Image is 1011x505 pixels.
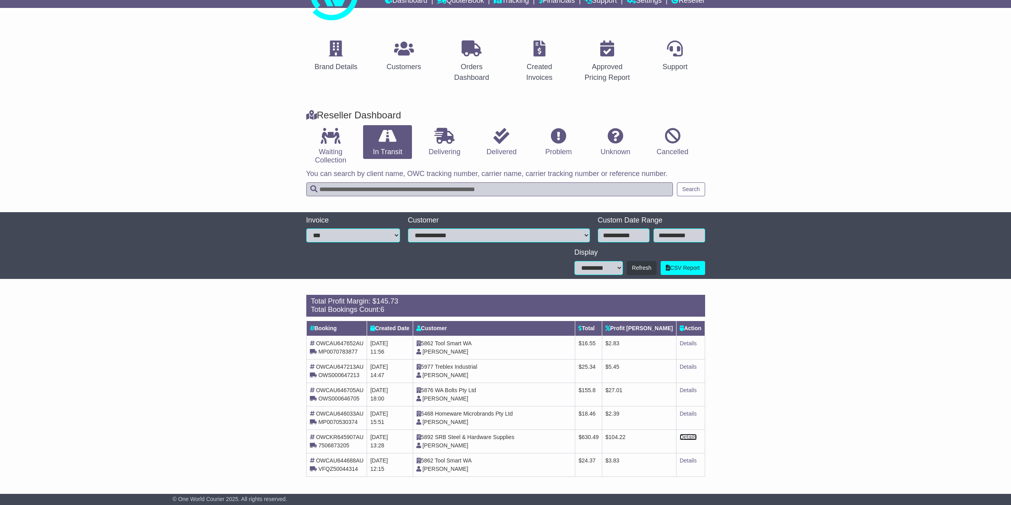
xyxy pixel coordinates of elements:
[602,406,677,430] td: $
[370,364,388,370] span: [DATE]
[582,387,595,393] span: 155.8
[602,453,677,476] td: $
[413,321,575,336] th: Customer
[422,348,468,355] span: [PERSON_NAME]
[302,110,709,121] div: Reseller Dashboard
[420,125,469,159] a: Delivering
[477,125,526,159] a: Delivered
[421,340,433,346] span: 5862
[609,387,622,393] span: 27.01
[602,430,677,453] td: $
[575,383,602,406] td: $
[318,466,358,472] span: VFQZ50044314
[435,457,472,464] span: Tool Smart WA
[609,410,619,417] span: 2.39
[421,457,433,464] span: 5862
[370,419,384,425] span: 15:51
[422,442,468,449] span: [PERSON_NAME]
[435,340,472,346] span: Tool Smart WA
[370,387,388,393] span: [DATE]
[680,434,697,440] a: Details
[591,125,640,159] a: Unknown
[680,364,697,370] a: Details
[421,364,433,370] span: 5977
[575,359,602,383] td: $
[435,410,513,417] span: Homeware Microbrands Pty Ltd
[648,125,697,159] a: Cancelled
[315,62,358,72] div: Brand Details
[575,406,602,430] td: $
[663,62,688,72] div: Support
[316,340,363,346] span: OWCAU647652AU
[677,182,705,196] button: Search
[680,387,697,393] a: Details
[627,261,657,275] button: Refresh
[510,38,570,86] a: Created Invoices
[676,321,705,336] th: Action
[609,340,619,346] span: 2.83
[609,364,619,370] span: 5.45
[381,38,426,75] a: Customers
[306,321,367,336] th: Booking
[515,62,564,83] div: Created Invoices
[582,62,632,83] div: Approved Pricing Report
[435,387,476,393] span: WA Bolts Pty Ltd
[370,434,388,440] span: [DATE]
[316,457,363,464] span: OWCAU644688AU
[680,340,697,346] a: Details
[602,383,677,406] td: $
[574,248,705,257] div: Display
[435,434,514,440] span: SRB Steel & Hardware Supplies
[422,395,468,402] span: [PERSON_NAME]
[575,453,602,476] td: $
[370,466,384,472] span: 12:15
[422,419,468,425] span: [PERSON_NAME]
[582,364,595,370] span: 25.34
[447,62,497,83] div: Orders Dashboard
[370,442,384,449] span: 13:28
[602,321,677,336] th: Profit [PERSON_NAME]
[657,38,693,75] a: Support
[598,216,705,225] div: Custom Date Range
[311,297,700,306] div: Total Profit Margin: $
[172,496,287,502] span: © One World Courier 2025. All rights reserved.
[316,364,363,370] span: OWCAU647213AU
[381,306,385,313] span: 6
[370,372,384,378] span: 14:47
[422,466,468,472] span: [PERSON_NAME]
[318,348,358,355] span: MP0070783877
[370,457,388,464] span: [DATE]
[575,336,602,359] td: $
[309,38,363,75] a: Brand Details
[367,321,413,336] th: Created Date
[609,457,619,464] span: 3.83
[306,170,705,178] p: You can search by client name, OWC tracking number, carrier name, carrier tracking number or refe...
[408,216,590,225] div: Customer
[661,261,705,275] a: CSV Report
[316,387,363,393] span: OWCAU646705AU
[318,419,358,425] span: MP0070530374
[370,348,384,355] span: 11:56
[421,434,433,440] span: 5892
[582,340,595,346] span: 16.55
[370,395,384,402] span: 18:00
[609,434,626,440] span: 104.22
[422,372,468,378] span: [PERSON_NAME]
[534,125,583,159] a: Problem
[370,410,388,417] span: [DATE]
[680,457,697,464] a: Details
[421,387,433,393] span: 5876
[311,306,700,314] div: Total Bookings Count:
[318,395,360,402] span: OWS000646705
[306,216,400,225] div: Invoice
[435,364,477,370] span: Treblex Industrial
[577,38,637,86] a: Approved Pricing Report
[421,410,433,417] span: 5468
[306,125,355,168] a: Waiting Collection
[602,359,677,383] td: $
[575,430,602,453] td: $
[318,442,349,449] span: 7506873205
[582,434,599,440] span: 630.49
[318,372,360,378] span: OWS000647213
[370,340,388,346] span: [DATE]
